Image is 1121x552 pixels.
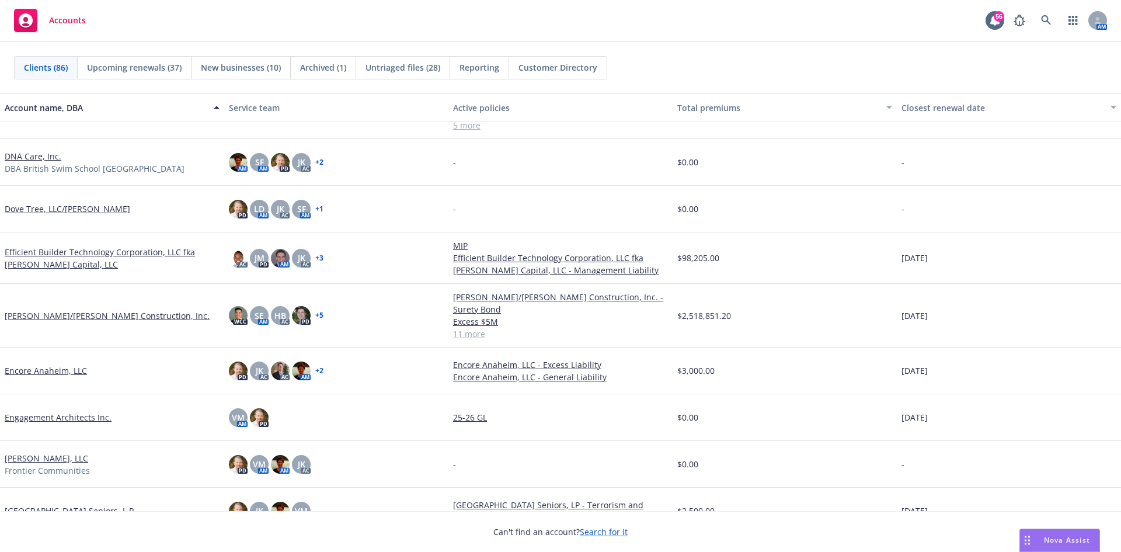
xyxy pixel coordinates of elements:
span: $0.00 [677,458,698,470]
img: photo [271,502,290,520]
span: [DATE] [901,411,928,423]
button: Nova Assist [1019,529,1100,552]
a: Encore Anaheim, LLC [5,364,87,377]
a: Encore Anaheim, LLC - General Liability [453,371,668,383]
span: JK [256,505,263,517]
a: [GEOGRAPHIC_DATA] Seniors, L.P. [5,505,136,517]
div: Account name, DBA [5,102,207,114]
a: 11 more [453,328,668,340]
span: $0.00 [677,156,698,168]
img: photo [292,306,311,325]
img: photo [250,408,269,427]
span: SF [255,156,264,168]
span: JM [255,252,264,264]
span: VM [232,411,245,423]
a: [PERSON_NAME], LLC [5,452,88,464]
span: Clients (86) [24,61,68,74]
a: Efficient Builder Technology Corporation, LLC fka [PERSON_NAME] Capital, LLC - Management Liability [453,252,668,276]
img: photo [229,502,248,520]
a: Search for it [580,526,628,537]
span: [DATE] [901,252,928,264]
span: - [453,203,456,215]
span: JK [256,364,263,377]
span: - [901,458,904,470]
span: Accounts [49,16,86,25]
img: photo [229,455,248,474]
a: [PERSON_NAME]/[PERSON_NAME] Construction, Inc. - Surety Bond [453,291,668,315]
a: 25-26 GL [453,411,668,423]
img: photo [229,153,248,172]
div: Total premiums [677,102,879,114]
a: MIP [453,239,668,252]
span: Archived (1) [300,61,346,74]
span: [DATE] [901,310,928,322]
img: photo [271,153,290,172]
img: photo [271,455,290,474]
span: Frontier Communities [5,464,90,477]
a: Engagement Architects Inc. [5,411,112,423]
img: photo [229,362,248,380]
a: Search [1035,9,1058,32]
a: + 1 [315,206,323,213]
span: - [901,156,904,168]
img: photo [271,249,290,268]
span: $2,518,851.20 [677,310,731,322]
span: $0.00 [677,203,698,215]
span: LD [254,203,264,215]
a: [PERSON_NAME]/[PERSON_NAME] Construction, Inc. [5,310,210,322]
span: Reporting [459,61,499,74]
span: SE [255,310,264,322]
span: $0.00 [677,411,698,423]
button: Total premiums [673,93,897,121]
button: Service team [224,93,448,121]
a: 5 more [453,119,668,131]
a: + 3 [315,255,323,262]
img: photo [229,249,248,268]
span: JK [277,203,284,215]
a: + 5 [315,312,323,319]
span: [DATE] [901,364,928,377]
a: + 2 [315,159,323,166]
a: Accounts [9,4,90,37]
span: Untriaged files (28) [365,61,440,74]
span: Can't find an account? [493,526,628,538]
a: + 2 [315,367,323,374]
a: Report a Bug [1008,9,1031,32]
span: JK [298,458,305,470]
span: [DATE] [901,505,928,517]
a: Efficient Builder Technology Corporation, LLC fka [PERSON_NAME] Capital, LLC [5,246,220,270]
span: - [901,203,904,215]
img: photo [229,306,248,325]
span: $98,205.00 [677,252,719,264]
a: Switch app [1061,9,1085,32]
a: Encore Anaheim, LLC - Excess Liability [453,359,668,371]
img: photo [229,200,248,218]
span: Upcoming renewals (37) [87,61,182,74]
span: SF [297,203,306,215]
span: $2,500.00 [677,505,715,517]
span: VM [253,458,266,470]
span: - [453,156,456,168]
span: VM [295,505,308,517]
a: DNA Care, Inc. [5,150,61,162]
img: photo [292,362,311,380]
span: New businesses (10) [201,61,281,74]
div: Service team [229,102,444,114]
span: JK [298,252,305,264]
span: Customer Directory [518,61,597,74]
div: Closest renewal date [901,102,1103,114]
a: [GEOGRAPHIC_DATA] Seniors, LP - Terrorism and Sabotage [453,499,668,523]
a: Dove Tree, LLC/[PERSON_NAME] [5,203,130,215]
span: JK [298,156,305,168]
span: DBA British Swim School [GEOGRAPHIC_DATA] [5,162,184,175]
div: Active policies [453,102,668,114]
span: - [453,458,456,470]
span: Nova Assist [1044,535,1090,545]
button: Closest renewal date [897,93,1121,121]
button: Active policies [448,93,673,121]
span: $3,000.00 [677,364,715,377]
